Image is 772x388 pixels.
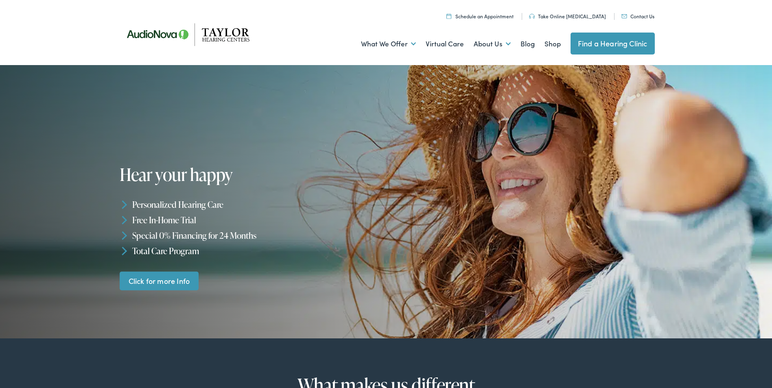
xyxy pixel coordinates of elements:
[120,228,390,243] li: Special 0% Financing for 24 Months
[120,165,367,184] h1: Hear your happy
[474,29,511,59] a: About Us
[426,29,464,59] a: Virtual Care
[529,14,535,19] img: utility icon
[120,212,390,228] li: Free In-Home Trial
[120,243,390,258] li: Total Care Program
[361,29,416,59] a: What We Offer
[446,13,514,20] a: Schedule an Appointment
[520,29,535,59] a: Blog
[120,271,199,290] a: Click for more Info
[120,197,390,212] li: Personalized Hearing Care
[529,13,606,20] a: Take Online [MEDICAL_DATA]
[621,13,654,20] a: Contact Us
[446,13,451,19] img: utility icon
[621,14,627,18] img: utility icon
[545,29,561,59] a: Shop
[571,33,655,54] a: Find a Hearing Clinic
